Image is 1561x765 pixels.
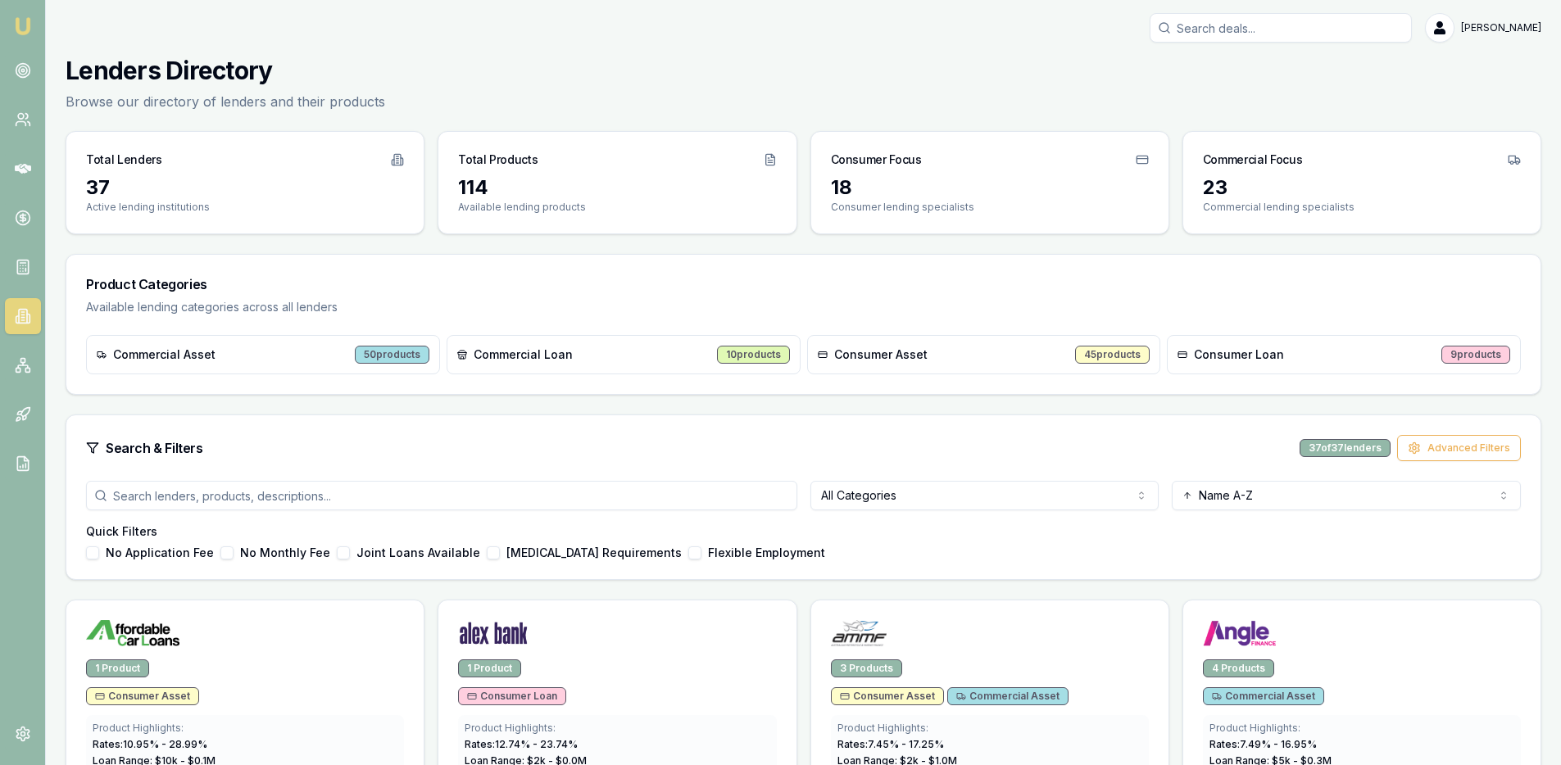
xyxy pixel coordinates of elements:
[458,174,776,201] div: 114
[86,152,161,168] h3: Total Lenders
[86,201,404,214] p: Active lending institutions
[355,346,429,364] div: 50 products
[1441,346,1510,364] div: 9 products
[834,346,928,363] span: Consumer Asset
[240,547,330,559] label: No Monthly Fee
[86,523,1521,540] h4: Quick Filters
[458,620,529,646] img: Alex Bank logo
[465,738,578,750] span: Rates: 12.74 % - 23.74 %
[1461,21,1541,34] span: [PERSON_NAME]
[1203,659,1274,677] div: 4 Products
[1194,346,1284,363] span: Consumer Loan
[506,547,682,559] label: [MEDICAL_DATA] Requirements
[356,547,480,559] label: Joint Loans Available
[837,738,944,750] span: Rates: 7.45 % - 17.25 %
[13,16,33,36] img: emu-icon-u.png
[717,346,790,364] div: 10 products
[708,547,825,559] label: Flexible Employment
[831,659,902,677] div: 3 Products
[467,690,557,703] span: Consumer Loan
[66,56,385,85] h1: Lenders Directory
[1209,722,1514,735] div: Product Highlights:
[1203,174,1521,201] div: 23
[106,547,214,559] label: No Application Fee
[1150,13,1412,43] input: Search deals
[831,620,887,646] img: AMMF logo
[831,152,922,168] h3: Consumer Focus
[1203,620,1277,646] img: Angle Finance logo
[458,659,521,677] div: 1 Product
[1203,152,1302,168] h3: Commercial Focus
[840,690,935,703] span: Consumer Asset
[1209,738,1317,750] span: Rates: 7.49 % - 16.95 %
[93,722,397,735] div: Product Highlights:
[465,722,769,735] div: Product Highlights:
[1397,435,1521,461] button: Advanced Filters
[66,92,385,111] p: Browse our directory of lenders and their products
[106,438,203,458] h3: Search & Filters
[831,174,1149,201] div: 18
[95,690,190,703] span: Consumer Asset
[93,738,207,750] span: Rates: 10.95 % - 28.99 %
[1300,439,1391,457] div: 37 of 37 lenders
[956,690,1060,703] span: Commercial Asset
[831,201,1149,214] p: Consumer lending specialists
[86,620,179,646] img: Affordable Car Loans logo
[1212,690,1315,703] span: Commercial Asset
[1075,346,1150,364] div: 45 products
[1203,201,1521,214] p: Commercial lending specialists
[86,481,797,510] input: Search lenders, products, descriptions...
[837,722,1142,735] div: Product Highlights:
[86,174,404,201] div: 37
[458,201,776,214] p: Available lending products
[86,274,1521,294] h3: Product Categories
[474,346,573,363] span: Commercial Loan
[86,299,1521,315] p: Available lending categories across all lenders
[458,152,538,168] h3: Total Products
[86,659,149,677] div: 1 Product
[113,346,216,363] span: Commercial Asset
